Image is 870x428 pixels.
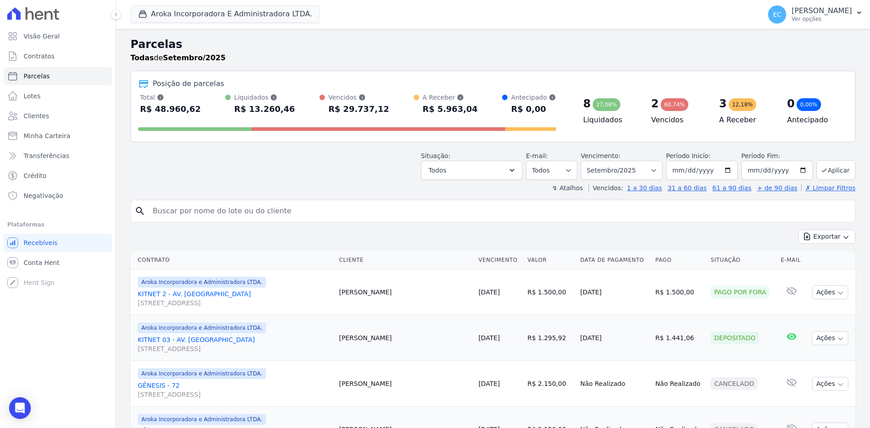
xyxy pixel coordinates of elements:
[4,147,112,165] a: Transferências
[478,380,500,387] a: [DATE]
[24,258,59,267] span: Conta Hent
[24,52,54,61] span: Contratos
[24,171,47,180] span: Crédito
[666,152,710,159] label: Período Inicío:
[24,131,70,140] span: Minha Carteira
[130,53,154,62] strong: Todas
[140,93,201,102] div: Total
[797,98,821,111] div: 0,00%
[153,78,224,89] div: Posição de parcelas
[524,269,576,315] td: R$ 1.500,00
[130,251,335,269] th: Contrato
[147,202,851,220] input: Buscar por nome do lote ou do cliente
[24,191,63,200] span: Negativação
[526,152,548,159] label: E-mail:
[4,47,112,65] a: Contratos
[761,2,870,27] button: EC [PERSON_NAME] Ver opções
[138,344,332,353] span: [STREET_ADDRESS]
[651,115,705,125] h4: Vencidos
[710,377,758,390] div: Cancelado
[710,286,770,298] div: Pago por fora
[524,361,576,407] td: R$ 2.150,00
[335,269,475,315] td: [PERSON_NAME]
[423,102,478,116] div: R$ 5.963,04
[712,184,751,192] a: 61 a 90 dias
[329,102,389,116] div: R$ 29.737,12
[130,53,226,63] p: de
[4,187,112,205] a: Negativação
[524,315,576,361] td: R$ 1.295,92
[511,102,556,116] div: R$ 0,00
[421,161,522,180] button: Todos
[138,368,266,379] span: Aroka Incorporadora e Administradora LTDA.
[4,254,112,272] a: Conta Hent
[24,91,41,101] span: Lotes
[423,93,478,102] div: A Receber
[710,332,759,344] div: Depositado
[652,269,707,315] td: R$ 1.500,00
[801,184,855,192] a: ✗ Limpar Filtros
[335,315,475,361] td: [PERSON_NAME]
[7,219,108,230] div: Plataformas
[817,160,855,180] button: Aplicar
[335,361,475,407] td: [PERSON_NAME]
[24,111,49,120] span: Clientes
[651,96,659,111] div: 2
[777,251,806,269] th: E-mail
[576,361,652,407] td: Não Realizado
[652,361,707,407] td: Não Realizado
[4,87,112,105] a: Lotes
[627,184,662,192] a: 1 a 30 dias
[4,27,112,45] a: Visão Geral
[138,277,266,288] span: Aroka Incorporadora e Administradora LTDA.
[812,331,848,345] button: Ações
[130,5,320,23] button: Aroka Incorporadora E Administradora LTDA.
[24,32,60,41] span: Visão Geral
[138,298,332,308] span: [STREET_ADDRESS]
[583,115,637,125] h4: Liquidados
[707,251,777,269] th: Situação
[138,335,332,353] a: KITNET 03 - AV. [GEOGRAPHIC_DATA][STREET_ADDRESS]
[583,96,591,111] div: 8
[552,184,583,192] label: ↯ Atalhos
[138,390,332,399] span: [STREET_ADDRESS]
[335,251,475,269] th: Cliente
[9,397,31,419] div: Open Intercom Messenger
[719,115,773,125] h4: A Receber
[4,234,112,252] a: Recebíveis
[4,127,112,145] a: Minha Carteira
[576,315,652,361] td: [DATE]
[4,67,112,85] a: Parcelas
[138,381,332,399] a: GÊNESIS - 72[STREET_ADDRESS]
[576,269,652,315] td: [DATE]
[667,184,706,192] a: 31 a 60 dias
[729,98,757,111] div: 12,18%
[593,98,621,111] div: 27,08%
[652,251,707,269] th: Pago
[138,414,266,425] span: Aroka Incorporadora e Administradora LTDA.
[719,96,727,111] div: 3
[234,102,295,116] div: R$ 13.260,46
[329,93,389,102] div: Vencidos
[4,167,112,185] a: Crédito
[478,289,500,296] a: [DATE]
[140,102,201,116] div: R$ 48.960,62
[741,151,813,161] label: Período Fim:
[787,96,795,111] div: 0
[429,165,446,176] span: Todos
[478,334,500,341] a: [DATE]
[812,285,848,299] button: Ações
[138,322,266,333] span: Aroka Incorporadora e Administradora LTDA.
[792,15,852,23] p: Ver opções
[4,107,112,125] a: Clientes
[757,184,797,192] a: + de 90 dias
[475,251,524,269] th: Vencimento
[511,93,556,102] div: Antecipado
[24,238,58,247] span: Recebíveis
[421,152,450,159] label: Situação:
[652,315,707,361] td: R$ 1.441,06
[661,98,689,111] div: 60,74%
[792,6,852,15] p: [PERSON_NAME]
[589,184,623,192] label: Vencidos:
[234,93,295,102] div: Liquidados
